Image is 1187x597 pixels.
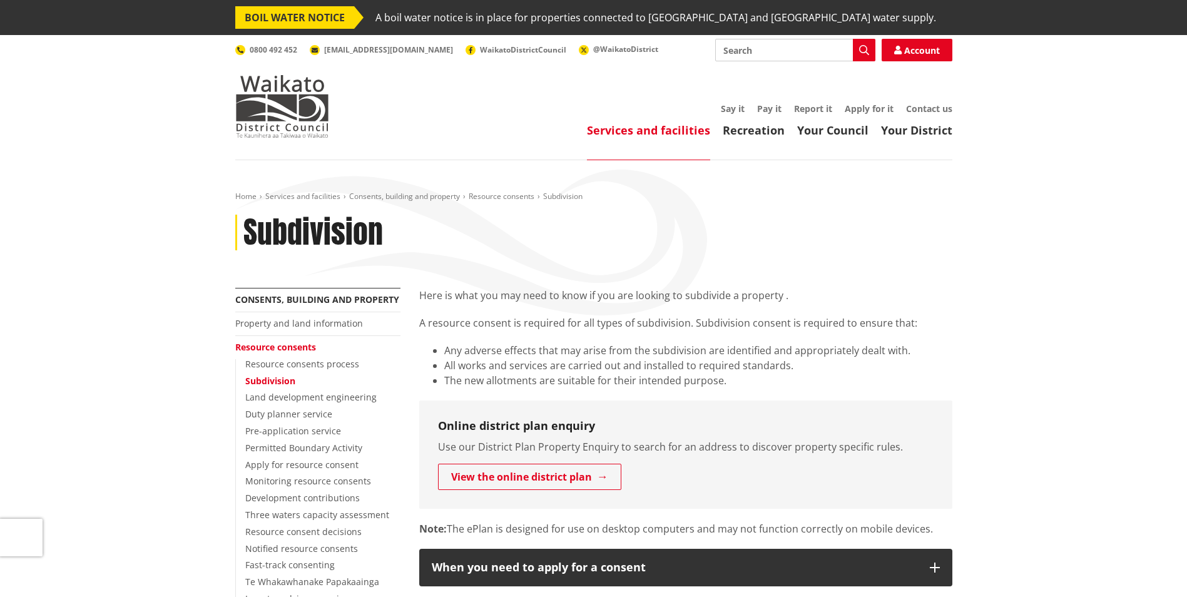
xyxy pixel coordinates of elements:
a: Pre-application service [245,425,341,437]
button: When you need to apply for a consent [419,549,952,586]
a: Services and facilities [587,123,710,138]
a: Report it [794,103,832,115]
a: Fast-track consenting [245,559,335,571]
a: View the online district plan [438,464,621,490]
a: Three waters capacity assessment [245,509,389,521]
span: BOIL WATER NOTICE [235,6,354,29]
a: Development contributions [245,492,360,504]
h3: Online district plan enquiry [438,419,934,433]
div: When you need to apply for a consent [432,561,917,574]
a: Contact us [906,103,952,115]
a: Consents, building and property [349,191,460,202]
a: Consents, building and property [235,293,399,305]
a: Services and facilities [265,191,340,202]
li: Any adverse effects that may arise from the subdivision are identified and appropriately dealt with. [444,343,952,358]
a: Property and land information [235,317,363,329]
a: Monitoring resource consents [245,475,371,487]
li: All works and services are carried out and installed to required standards. [444,358,952,373]
a: Te Whakawhanake Papakaainga [245,576,379,588]
a: WaikatoDistrictCouncil [466,44,566,55]
a: Notified resource consents [245,543,358,554]
input: Search input [715,39,875,61]
span: A boil water notice is in place for properties connected to [GEOGRAPHIC_DATA] and [GEOGRAPHIC_DAT... [375,6,936,29]
a: Pay it [757,103,782,115]
a: Apply for resource consent [245,459,359,471]
p: Use our District Plan Property Enquiry to search for an address to discover property specific rules. [438,439,934,454]
a: 0800 492 452 [235,44,297,55]
a: Apply for it [845,103,894,115]
li: The new allotments are suitable for their intended purpose. [444,373,952,388]
a: Subdivision [245,375,295,387]
a: Say it [721,103,745,115]
p: A resource consent is required for all types of subdivision. Subdivision consent is required to e... [419,315,952,330]
a: Resource consent decisions [245,526,362,538]
img: Waikato District Council - Te Kaunihera aa Takiwaa o Waikato [235,75,329,138]
a: Your District [881,123,952,138]
span: 0800 492 452 [250,44,297,55]
a: Your Council [797,123,869,138]
strong: Note: [419,522,447,536]
h1: Subdivision [243,215,383,251]
span: @WaikatoDistrict [593,44,658,54]
a: Account [882,39,952,61]
a: Duty planner service [245,408,332,420]
a: @WaikatoDistrict [579,44,658,54]
a: [EMAIL_ADDRESS][DOMAIN_NAME] [310,44,453,55]
a: Recreation [723,123,785,138]
p: Here is what you may need to know if you are looking to subdivide a property . [419,288,952,303]
a: Resource consents process [245,358,359,370]
a: Land development engineering [245,391,377,403]
span: Subdivision [543,191,583,202]
span: [EMAIL_ADDRESS][DOMAIN_NAME] [324,44,453,55]
a: Permitted Boundary Activity [245,442,362,454]
span: WaikatoDistrictCouncil [480,44,566,55]
a: Resource consents [469,191,534,202]
a: Resource consents [235,341,316,353]
a: Home [235,191,257,202]
p: The ePlan is designed for use on desktop computers and may not function correctly on mobile devices. [419,521,952,536]
nav: breadcrumb [235,191,952,202]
